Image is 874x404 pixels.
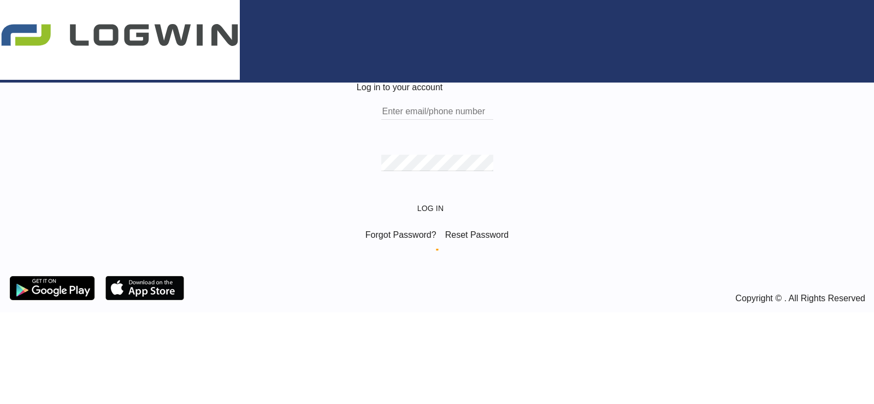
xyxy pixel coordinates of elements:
[441,226,513,244] div: Reset Password
[381,103,493,120] input: Enter email/phone number
[361,226,441,244] div: Forgot Password?
[381,158,394,171] md-icon: icon-eye-off
[104,275,185,301] img: apple.png
[357,83,517,92] div: Log in to your account
[190,289,870,308] div: Copyright © . All Rights Reserved
[9,275,96,301] img: google.png
[413,198,461,218] button: LOGIN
